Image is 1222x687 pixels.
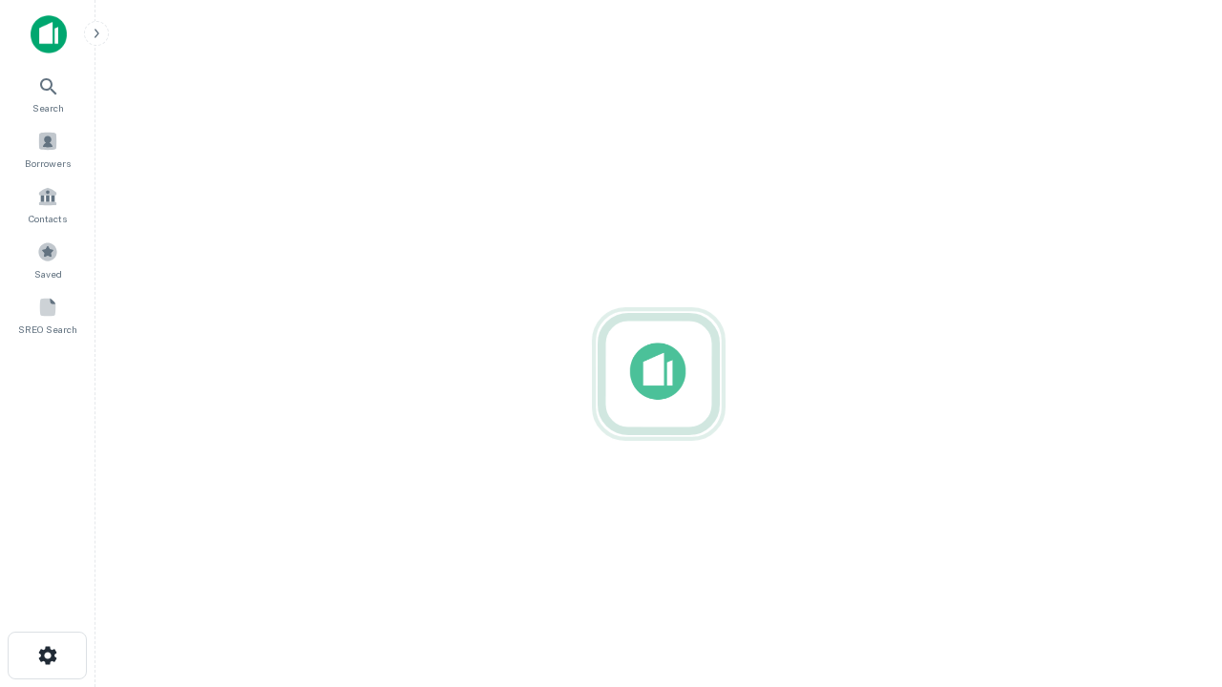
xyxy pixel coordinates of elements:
span: Borrowers [25,156,71,171]
a: Borrowers [6,123,90,175]
a: Search [6,68,90,119]
span: Search [32,100,64,115]
a: Saved [6,234,90,285]
a: Contacts [6,178,90,230]
iframe: Chat Widget [1127,534,1222,626]
a: SREO Search [6,289,90,341]
span: Contacts [29,211,67,226]
img: capitalize-icon.png [31,15,67,53]
span: SREO Search [18,322,77,337]
span: Saved [34,266,62,281]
